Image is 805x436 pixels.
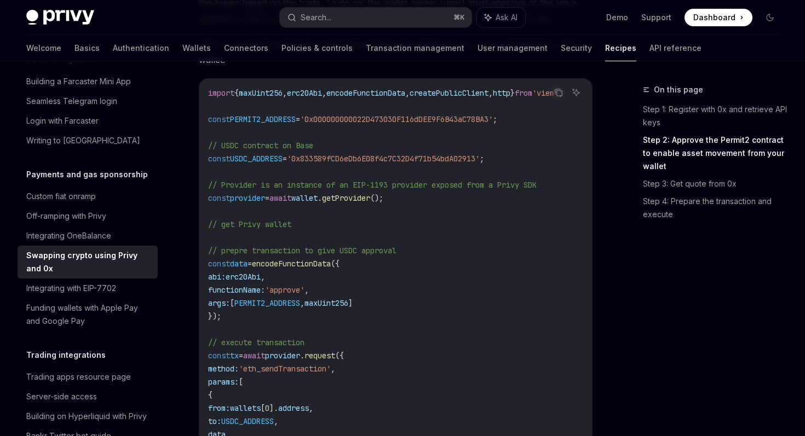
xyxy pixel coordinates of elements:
[410,88,488,98] span: createPublicClient
[405,88,410,98] span: ,
[26,348,106,362] h5: Trading integrations
[496,12,517,23] span: Ask AI
[301,11,331,24] div: Search...
[224,35,268,61] a: Connectors
[453,13,465,22] span: ⌘ K
[348,298,353,308] span: ]
[280,8,471,27] button: Search...⌘K
[265,403,269,413] span: 0
[234,88,239,98] span: {
[26,95,117,108] div: Seamless Telegram login
[283,88,287,98] span: ,
[561,35,592,61] a: Security
[643,131,787,175] a: Step 2: Approve the Permit2 contract to enable asset movement from your wallet
[493,88,510,98] span: http
[331,364,335,374] span: ,
[322,193,370,203] span: getProvider
[248,259,252,269] span: =
[761,9,779,26] button: Toggle dark mode
[26,35,61,61] a: Welcome
[208,364,239,374] span: method:
[252,259,331,269] span: encodeFunctionData
[18,187,158,206] a: Custom fiat onramp
[265,351,300,361] span: provider
[208,338,304,347] span: // execute transaction
[532,88,559,98] span: 'viem'
[230,193,265,203] span: provider
[208,390,212,400] span: {
[239,377,243,387] span: [
[26,210,106,223] div: Off-ramping with Privy
[26,134,140,147] div: Writing to [GEOGRAPHIC_DATA]
[26,75,131,88] div: Building a Farcaster Mini App
[208,416,221,426] span: to:
[230,154,283,164] span: USDC_ADDRESS
[208,298,230,308] span: args:
[304,285,309,295] span: ,
[18,367,158,387] a: Trading apps resource page
[569,85,583,100] button: Ask AI
[208,259,230,269] span: const
[18,226,158,246] a: Integrating OneBalance
[274,416,278,426] span: ,
[208,246,396,255] span: // prepre transaction to give USDC approval
[18,91,158,111] a: Seamless Telegram login
[287,154,480,164] span: '0x833589fCD6eDb6E08f4c7C32D4f71b54bdA02913'
[304,298,348,308] span: maxUint256
[239,88,283,98] span: maxUint256
[26,410,147,423] div: Building on Hyperliquid with Privy
[551,85,566,100] button: Copy the contents from the code block
[18,131,158,150] a: Writing to [GEOGRAPHIC_DATA]
[606,12,628,23] a: Demo
[26,370,131,383] div: Trading apps resource page
[269,193,291,203] span: await
[265,285,304,295] span: 'approve'
[221,416,274,426] span: USDC_ADDRESS
[641,12,671,23] a: Support
[322,88,326,98] span: ,
[18,298,158,331] a: Funding wallets with Apple Pay and Google Pay
[18,111,158,131] a: Login with Farcaster
[208,285,265,295] span: functionName:
[208,141,313,150] span: // USDC contract on Base
[326,88,405,98] span: encodeFunctionData
[281,35,353,61] a: Policies & controls
[26,390,97,403] div: Server-side access
[226,272,261,282] span: erc20Abi
[654,83,703,96] span: On this page
[239,364,331,374] span: 'eth_sendTransaction'
[208,88,234,98] span: import
[283,154,287,164] span: =
[208,403,230,413] span: from:
[18,72,158,91] a: Building a Farcaster Mini App
[643,175,787,193] a: Step 3: Get quote from 0x
[230,259,248,269] span: data
[230,298,234,308] span: [
[269,403,278,413] span: ].
[26,190,96,203] div: Custom fiat onramp
[26,10,94,25] img: dark logo
[318,193,322,203] span: .
[493,114,497,124] span: ;
[693,12,735,23] span: Dashboard
[649,35,702,61] a: API reference
[18,278,158,298] a: Integrating with EIP-7702
[335,351,344,361] span: ({
[643,193,787,223] a: Step 4: Prepare the transaction and execute
[234,298,300,308] span: PERMIT2_ADDRESS
[208,351,230,361] span: const
[208,180,537,190] span: // Provider is an instance of an EIP-1193 provider exposed from a Privy SDK
[488,88,493,98] span: ,
[331,259,340,269] span: ({
[685,9,752,26] a: Dashboard
[208,219,291,229] span: // get Privy wallet
[230,114,296,124] span: PERMIT2_ADDRESS
[208,311,221,321] span: });
[304,351,335,361] span: request
[208,193,230,203] span: const
[208,272,226,282] span: abi:
[366,35,464,61] a: Transaction management
[208,377,239,387] span: params:
[261,403,265,413] span: [
[208,154,230,164] span: const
